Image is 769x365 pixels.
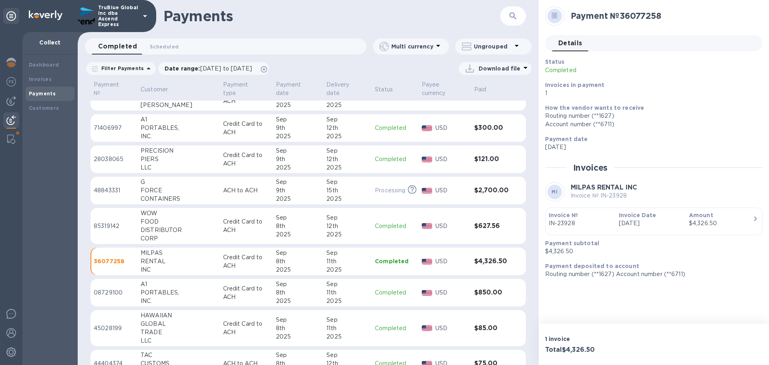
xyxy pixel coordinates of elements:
div: CONTAINERS [141,195,217,203]
div: 11th [326,257,368,266]
div: Sep [276,147,320,155]
div: INC. [141,297,217,305]
p: 1 invoice [545,335,651,343]
div: 8th [276,222,320,230]
div: CORP [141,234,217,243]
div: 2025 [276,333,320,341]
b: Invoice Date [619,212,656,218]
div: LLC [141,163,217,172]
div: 2025 [276,266,320,274]
b: Payment date [545,136,588,142]
p: Payment № [94,81,124,97]
b: Invoices in payment [545,82,605,88]
div: INC [141,266,217,274]
p: Completed [375,324,415,333]
div: Sep [326,147,368,155]
b: MI [552,189,558,195]
b: How the vendor wants to receive [545,105,644,111]
p: Filter Payments [98,65,144,72]
p: Completed [375,288,415,297]
div: Sep [276,214,320,222]
p: 28038065 [94,155,134,163]
b: Status [545,58,565,65]
p: Processing [375,186,405,195]
p: Credit Card to ACH [223,320,270,337]
p: Credit Card to ACH [223,151,270,168]
div: RENTAL [141,257,217,266]
p: Credit Card to ACH [223,120,270,137]
div: LLC [141,337,217,345]
p: TruBlue Global Inc dba Ascend Express [98,5,138,27]
div: 11th [326,324,368,333]
div: A1 [141,115,217,124]
b: Amount [689,212,713,218]
b: Invoices [29,76,52,82]
div: 9th [276,124,320,132]
p: USD [435,222,468,230]
p: Completed [375,257,415,265]
p: 71406997 [94,124,134,132]
p: USD [435,257,468,266]
div: Sep [326,214,368,222]
span: Payment № [94,81,134,97]
span: Paid [474,85,497,94]
b: Payment deposited to account [545,263,639,269]
span: Completed [98,41,137,52]
p: Credit Card to ACH [223,284,270,301]
div: 12th [326,155,368,163]
div: Sep [326,115,368,124]
h3: $2,700.00 [474,187,510,194]
p: 45028199 [94,324,134,333]
span: Delivery date [326,81,368,97]
div: 9th [276,186,320,195]
img: USD [422,188,433,194]
div: Sep [326,351,368,359]
div: WOW [141,209,217,218]
div: INC. [141,132,217,141]
div: HAWAIIAN [141,311,217,320]
p: 48843331 [94,186,134,195]
div: Sep [276,351,320,359]
img: Foreign exchange [6,77,16,87]
div: 8th [276,324,320,333]
div: GLOBAL [141,320,217,328]
div: 2025 [326,333,368,341]
div: 2025 [276,297,320,305]
h1: Payments [163,8,500,24]
div: Account number (**6711) [545,120,756,129]
p: 1 [545,89,756,97]
div: Sep [326,280,368,288]
div: 2025 [326,132,368,141]
div: $4,326.50 [689,219,753,228]
div: TAC [141,351,217,359]
div: Date range:[DATE] to [DATE] [158,62,269,75]
div: Unpin categories [3,8,19,24]
div: DISTRIBUTOR [141,226,217,234]
img: USD [422,290,433,296]
p: USD [435,288,468,297]
p: Customer [141,85,168,94]
p: USD [435,155,468,163]
p: [DATE] [545,143,756,151]
div: Sep [326,249,368,257]
div: PORTABLES, [141,124,217,132]
h3: $850.00 [474,289,510,296]
p: Paid [474,85,487,94]
span: Scheduled [150,42,179,51]
h2: Payment № 36077258 [571,11,756,21]
h2: Invoices [573,163,608,173]
div: Sep [326,316,368,324]
h3: $121.00 [474,155,510,163]
p: 85319142 [94,222,134,230]
h3: $627.56 [474,222,510,230]
p: USD [435,186,468,195]
div: FORCE [141,186,217,195]
div: A1 [141,280,217,288]
span: [DATE] to [DATE] [200,65,252,72]
p: Invoice № IN-23928 [571,192,637,200]
h3: $4,326.50 [474,258,510,265]
div: 8th [276,288,320,297]
div: 15th [326,186,368,195]
p: Ungrouped [474,42,512,50]
div: 2025 [326,163,368,172]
